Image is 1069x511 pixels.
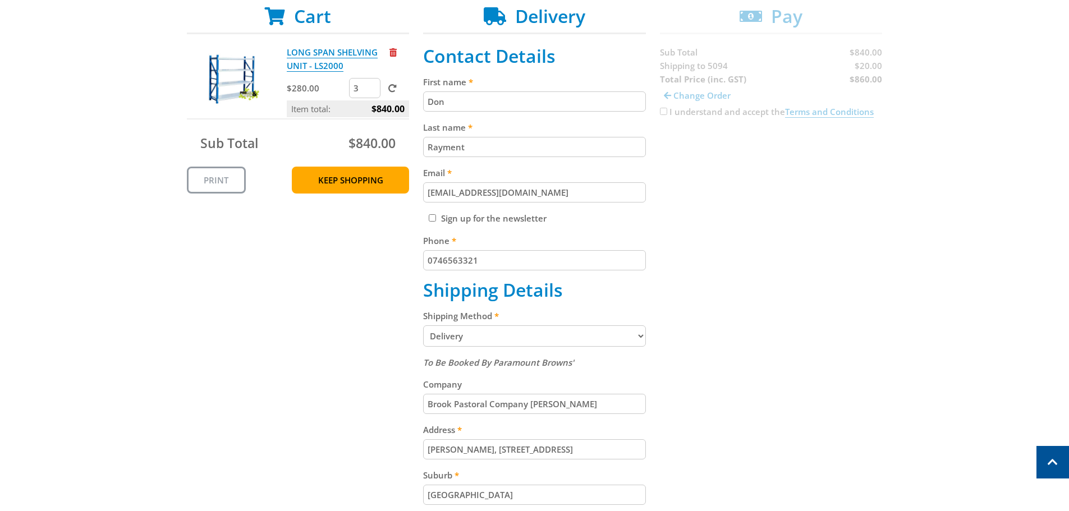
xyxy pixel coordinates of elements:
[423,468,646,482] label: Suburb
[294,4,331,28] span: Cart
[389,47,397,58] a: Remove from cart
[423,439,646,459] input: Please enter your address.
[423,75,646,89] label: First name
[423,279,646,301] h2: Shipping Details
[441,213,547,224] label: Sign up for the newsletter
[287,47,378,72] a: LONG SPAN SHELVING UNIT - LS2000
[287,81,347,95] p: $280.00
[348,134,396,152] span: $840.00
[423,485,646,505] input: Please enter your suburb.
[371,100,405,117] span: $840.00
[423,378,646,391] label: Company
[423,309,646,323] label: Shipping Method
[423,423,646,436] label: Address
[423,234,646,247] label: Phone
[423,357,574,368] em: To Be Booked By Paramount Browns'
[292,167,409,194] a: Keep Shopping
[200,134,258,152] span: Sub Total
[187,167,246,194] a: Print
[423,325,646,347] select: Please select a shipping method.
[287,100,409,117] p: Item total:
[423,137,646,157] input: Please enter your last name.
[423,91,646,112] input: Please enter your first name.
[423,250,646,270] input: Please enter your telephone number.
[423,121,646,134] label: Last name
[515,4,585,28] span: Delivery
[423,45,646,67] h2: Contact Details
[198,45,265,113] img: LONG SPAN SHELVING UNIT - LS2000
[423,166,646,179] label: Email
[423,182,646,202] input: Please enter your email address.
